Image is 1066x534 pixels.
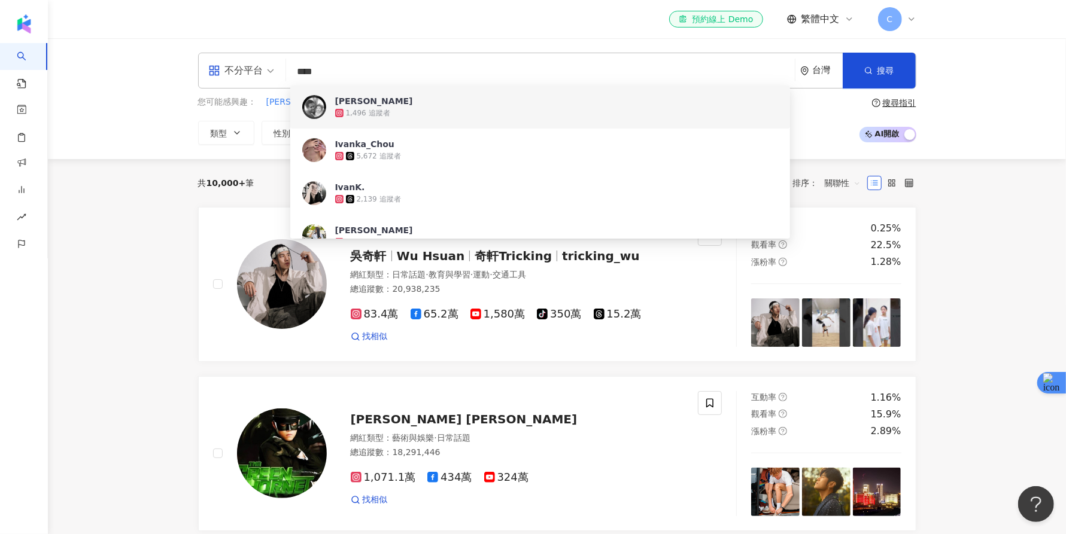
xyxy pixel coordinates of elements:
span: 更多篩選 [663,128,697,138]
div: 搜尋指引 [883,98,916,108]
div: 排序： [793,173,867,193]
div: 網紅類型 ： [351,269,684,281]
div: 2.89% [871,425,901,438]
img: KOL Avatar [237,239,327,329]
button: 樹子 [389,96,407,109]
span: 350萬 [537,308,581,321]
span: 繁體中文 [801,13,840,26]
span: 日常話題 [393,270,426,279]
span: 您可能感興趣： [198,96,257,108]
div: 總追蹤數 ： 20,938,235 [351,283,684,295]
div: 15.9% [871,408,901,421]
a: KOL Avatar吳奇軒Wu Hsuan奇軒Trickingtricking_wu網紅類型：日常話題·教育與學習·運動·交通工具總追蹤數：20,938,23583.4萬65.2萬1,580萬3... [198,207,916,362]
div: 0.25% [871,222,901,235]
button: 互動率 [397,121,461,145]
button: 觀看率 [469,121,533,145]
span: question-circle [779,240,787,249]
span: 交通工具 [493,270,526,279]
span: [PERSON_NAME] [266,96,336,108]
span: 觀看率 [751,409,776,419]
span: 類型 [211,129,227,138]
button: [PERSON_NAME] [266,96,336,109]
button: 類型 [198,121,254,145]
span: 吳奇軒 [351,249,387,263]
span: 夫妻和解 [346,96,379,108]
span: 性別 [274,129,291,138]
div: 總追蹤數 ： 18,291,446 [351,447,684,459]
span: 竹筒飯 [417,96,442,108]
span: question-circle [779,427,787,435]
span: 互動率 [751,392,776,402]
button: 更多篩選 [637,121,709,145]
button: 竹筒飯 [416,96,442,109]
span: 藝術與娛樂 [393,433,435,443]
span: question-circle [779,224,787,232]
img: post-image [802,298,851,347]
span: 合作費用預估 [553,129,603,138]
img: KOL Avatar [237,408,327,498]
span: 434萬 [427,471,472,484]
span: 83.4萬 [351,308,399,321]
span: Wu Hsuan [397,249,465,263]
span: question-circle [872,99,880,107]
a: search [17,43,41,90]
a: KOL Avatar[PERSON_NAME] [PERSON_NAME]網紅類型：藝術與娛樂·日常話題總追蹤數：18,291,4461,071.1萬434萬324萬找相似互動率question... [198,376,916,531]
div: 預約線上 Demo [679,13,753,25]
span: 奇軒Tricking [475,249,552,263]
span: 1,071.1萬 [351,471,416,484]
span: question-circle [779,393,787,401]
span: 65.2萬 [411,308,458,321]
span: 運動 [473,270,490,279]
span: 樹子 [390,96,406,108]
span: rise [17,205,26,232]
div: 台灣 [813,65,843,75]
span: 日常話題 [437,433,470,443]
span: 教育與學習 [429,270,470,279]
span: 1,580萬 [470,308,526,321]
span: 10,000+ [206,178,246,188]
span: 漲粉率 [751,426,776,436]
span: 互動率 [751,223,776,233]
img: post-image [802,468,851,516]
span: 漲粉率 [751,257,776,267]
div: 網紅類型 ： [351,432,684,444]
div: 1.16% [871,391,901,404]
img: post-image [853,298,901,347]
span: question-circle [779,410,787,418]
div: 共 筆 [198,178,254,188]
span: · [435,433,437,443]
span: · [490,270,492,279]
span: [PERSON_NAME] [PERSON_NAME] [351,412,578,426]
span: appstore [208,65,220,77]
button: 追蹤數 [325,121,390,145]
span: 搜尋 [877,66,894,75]
button: 性別 [262,121,318,145]
span: 追蹤數 [338,129,363,138]
div: 不分平台 [208,61,263,80]
span: · [470,270,473,279]
iframe: Help Scout Beacon - Open [1018,486,1054,522]
span: · [426,270,429,279]
a: 找相似 [351,494,388,506]
button: 夫妻和解 [345,96,380,109]
img: post-image [751,468,800,516]
span: 324萬 [484,471,529,484]
span: 互動率 [409,129,435,138]
div: 22.5% [871,239,901,252]
span: 找相似 [363,494,388,506]
span: 觀看率 [751,240,776,249]
div: 1.28% [871,255,901,268]
img: logo icon [14,14,34,33]
button: 合作費用預估 [540,121,630,145]
img: post-image [853,468,901,516]
button: 搜尋 [843,53,916,89]
img: post-image [751,298,800,347]
span: 15.2萬 [594,308,642,321]
a: 找相似 [351,331,388,343]
span: environment [800,66,809,75]
span: 關聯性 [825,173,861,193]
span: 找相似 [363,331,388,343]
span: question-circle [779,258,787,266]
a: 預約線上 Demo [669,11,763,28]
span: tricking_wu [562,249,640,263]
